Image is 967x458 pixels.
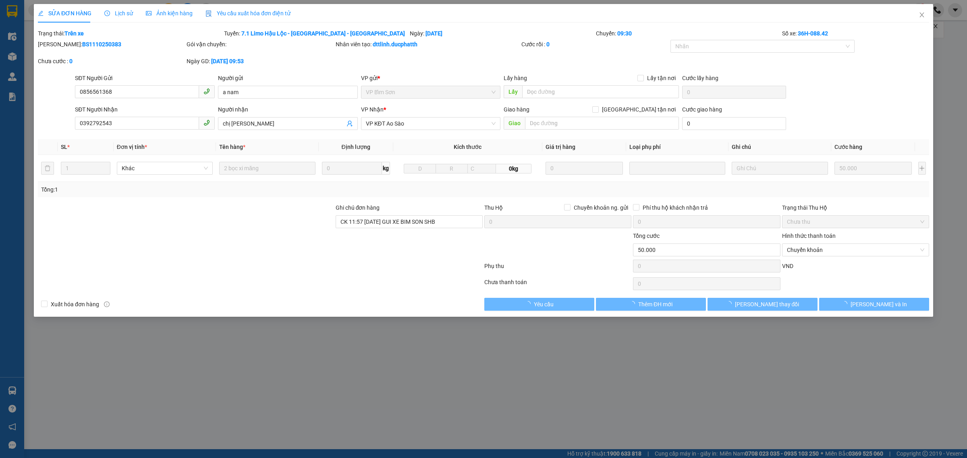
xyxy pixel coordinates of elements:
[373,41,417,47] b: dttlinh.ducphatth
[682,75,718,81] label: Cước lấy hàng
[64,30,84,37] b: Trên xe
[223,29,409,38] div: Tuyến:
[203,120,210,126] span: phone
[595,29,781,38] div: Chuyến:
[682,117,786,130] input: Cước giao hàng
[366,86,496,98] span: VP Bỉm Sơn
[682,106,722,113] label: Cước giao hàng
[726,301,735,307] span: loading
[504,75,527,81] span: Lấy hàng
[361,106,384,113] span: VP Nhận
[203,88,210,95] span: phone
[436,164,468,173] input: R
[911,4,933,27] button: Close
[638,300,672,309] span: Thêm ĐH mới
[82,41,121,47] b: BS1110250383
[629,301,638,307] span: loading
[599,105,679,114] span: [GEOGRAPHIC_DATA] tận nơi
[633,233,660,239] span: Tổng cước
[781,29,930,38] div: Số xe:
[366,118,496,130] span: VP KĐT Ao Sào
[187,57,334,66] div: Ngày GD:
[347,120,353,127] span: user-add
[851,300,907,309] span: [PERSON_NAME] và In
[842,301,851,307] span: loading
[571,203,631,212] span: Chuyển khoản ng. gửi
[41,185,373,194] div: Tổng: 1
[834,162,912,175] input: 0
[819,298,929,311] button: [PERSON_NAME] và In
[38,40,185,49] div: [PERSON_NAME]:
[525,117,679,130] input: Dọc đường
[69,58,73,64] b: 0
[336,204,380,211] label: Ghi chú đơn hàng
[122,162,208,174] span: Khác
[205,10,291,17] span: Yêu cầu xuất hóa đơn điện tử
[617,30,632,37] b: 09:30
[61,144,67,150] span: SL
[546,41,550,47] b: 0
[104,10,133,17] span: Lịch sử
[336,215,483,228] input: Ghi chú đơn hàng
[41,162,54,175] button: delete
[342,144,370,150] span: Định lượng
[38,10,91,17] span: SỬA ĐƠN HÀNG
[219,162,315,175] input: VD: Bàn, Ghế
[38,10,44,16] span: edit
[241,30,405,37] b: 7.1 Limo Hậu Lộc - [GEOGRAPHIC_DATA] - [GEOGRAPHIC_DATA]
[382,162,390,175] span: kg
[918,162,926,175] button: plus
[483,278,632,292] div: Chưa thanh toán
[639,203,711,212] span: Phí thu hộ khách nhận trả
[336,40,520,49] div: Nhân viên tạo:
[787,216,924,228] span: Chưa thu
[219,144,245,150] span: Tên hàng
[146,10,193,17] span: Ảnh kiện hàng
[728,139,831,155] th: Ghi chú
[644,74,679,83] span: Lấy tận nơi
[496,164,531,173] span: 0kg
[205,10,212,17] img: icon
[218,74,358,83] div: Người gửi
[75,74,215,83] div: SĐT Người Gửi
[787,244,924,256] span: Chuyển khoản
[782,263,793,269] span: VND
[409,29,595,38] div: Ngày:
[361,74,501,83] div: VP gửi
[211,58,244,64] b: [DATE] 09:53
[504,85,522,98] span: Lấy
[484,298,594,311] button: Yêu cầu
[732,162,828,175] input: Ghi Chú
[187,40,334,49] div: Gói vận chuyển:
[534,300,554,309] span: Yêu cầu
[117,144,147,150] span: Đơn vị tính
[425,30,442,37] b: [DATE]
[735,300,799,309] span: [PERSON_NAME] thay đổi
[38,57,185,66] div: Chưa cước :
[522,85,679,98] input: Dọc đường
[546,144,575,150] span: Giá trị hàng
[834,144,862,150] span: Cước hàng
[104,10,110,16] span: clock-circle
[104,301,110,307] span: info-circle
[782,233,836,239] label: Hình thức thanh toán
[467,164,496,173] input: C
[218,105,358,114] div: Người nhận
[37,29,223,38] div: Trạng thái:
[404,164,436,173] input: D
[708,298,818,311] button: [PERSON_NAME] thay đổi
[454,144,481,150] span: Kích thước
[798,30,828,37] b: 36H-088.42
[546,162,623,175] input: 0
[504,117,525,130] span: Giao
[525,301,534,307] span: loading
[919,12,925,18] span: close
[75,105,215,114] div: SĐT Người Nhận
[484,204,503,211] span: Thu Hộ
[146,10,151,16] span: picture
[626,139,728,155] th: Loại phụ phí
[521,40,668,49] div: Cước rồi :
[504,106,529,113] span: Giao hàng
[48,300,102,309] span: Xuất hóa đơn hàng
[782,203,929,212] div: Trạng thái Thu Hộ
